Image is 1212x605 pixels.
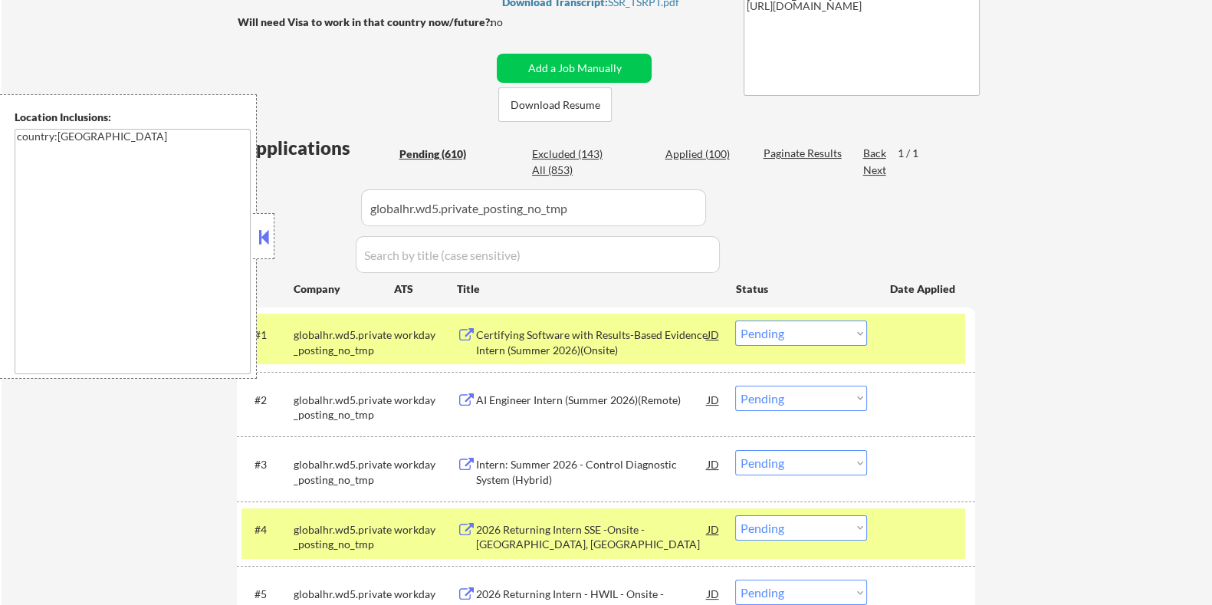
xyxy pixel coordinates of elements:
[705,450,721,478] div: JD
[665,146,741,162] div: Applied (100)
[475,522,707,552] div: 2026 Returning Intern SSE -Onsite - [GEOGRAPHIC_DATA], [GEOGRAPHIC_DATA]
[293,457,393,487] div: globalhr.wd5.private_posting_no_tmp
[498,87,612,122] button: Download Resume
[254,457,281,472] div: #3
[393,281,456,297] div: ATS
[393,587,456,602] div: workday
[763,146,845,161] div: Paginate Results
[393,457,456,472] div: workday
[456,281,721,297] div: Title
[532,146,609,162] div: Excluded (143)
[15,110,251,125] div: Location Inclusions:
[475,327,707,357] div: Certifying Software with Results-Based Evidence Intern (Summer 2026)(Onsite)
[889,281,957,297] div: Date Applied
[237,15,492,28] strong: Will need Visa to work in that country now/future?:
[705,515,721,543] div: JD
[356,236,720,273] input: Search by title (case sensitive)
[897,146,932,161] div: 1 / 1
[399,146,475,162] div: Pending (610)
[393,393,456,408] div: workday
[497,54,652,83] button: Add a Job Manually
[705,321,721,348] div: JD
[293,327,393,357] div: globalhr.wd5.private_posting_no_tmp
[532,163,609,178] div: All (853)
[254,393,281,408] div: #2
[475,457,707,487] div: Intern: Summer 2026 - Control Diagnostic System (Hybrid)
[735,275,867,302] div: Status
[241,139,393,157] div: Applications
[393,522,456,538] div: workday
[475,393,707,408] div: AI Engineer Intern (Summer 2026)(Remote)
[293,281,393,297] div: Company
[705,386,721,413] div: JD
[293,393,393,423] div: globalhr.wd5.private_posting_no_tmp
[862,163,887,178] div: Next
[254,587,281,602] div: #5
[361,189,706,226] input: Search by company (case sensitive)
[293,522,393,552] div: globalhr.wd5.private_posting_no_tmp
[862,146,887,161] div: Back
[393,327,456,343] div: workday
[254,522,281,538] div: #4
[490,15,534,30] div: no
